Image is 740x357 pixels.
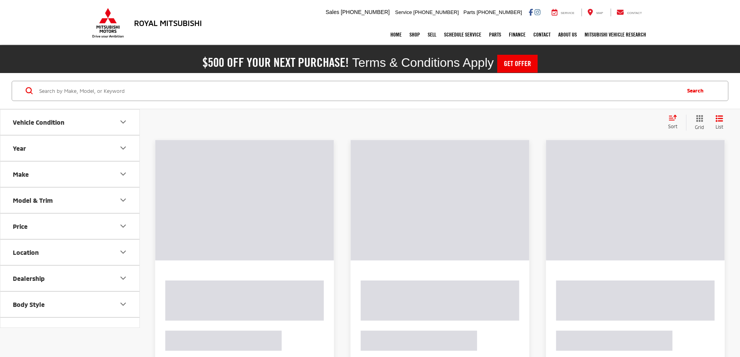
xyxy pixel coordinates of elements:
a: Contact [529,25,554,44]
span: List [716,124,723,130]
span: [PHONE_NUMBER] [413,9,459,15]
span: [PHONE_NUMBER] [477,9,522,15]
img: Mitsubishi [91,8,125,38]
div: Price [13,223,28,230]
button: Vehicle ConditionVehicle Condition [0,110,140,135]
a: Sell [424,25,440,44]
button: LocationLocation [0,240,140,265]
div: Year [13,145,26,152]
a: Finance [505,25,529,44]
div: Body Style [13,301,45,308]
button: PricePrice [0,214,140,239]
span: Sales [326,9,339,15]
span: [PHONE_NUMBER] [341,9,390,15]
a: Parts: Opens in a new tab [485,25,505,44]
div: Price [118,221,128,231]
button: MakeMake [0,162,140,187]
a: Instagram: Click to visit our Instagram page [535,9,540,15]
a: Schedule Service: Opens in a new tab [440,25,485,44]
a: Mitsubishi Vehicle Research [581,25,650,44]
a: Get Offer [497,55,538,73]
div: Model & Trim [118,195,128,205]
h3: Royal Mitsubishi [134,19,202,27]
h2: $500 off your next purchase! [202,57,349,68]
a: Home [387,25,406,44]
div: Make [13,171,29,178]
div: Dealership [13,275,45,282]
button: YearYear [0,136,140,161]
div: Dealership [118,273,128,283]
a: Map [582,9,609,16]
button: Model & TrimModel & Trim [0,188,140,213]
div: Location [118,247,128,257]
span: Service [395,9,412,15]
button: DealershipDealership [0,266,140,291]
button: Select sort value [664,115,686,130]
div: Model & Trim [13,197,53,204]
div: Make [118,169,128,179]
span: Parts [463,9,475,15]
div: Body Style [118,300,128,309]
a: About Us [554,25,581,44]
a: Contact [611,9,648,16]
a: Shop [406,25,424,44]
button: ColorColor [0,318,140,343]
span: Contact [627,11,642,15]
button: Body StyleBody Style [0,292,140,317]
div: Year [118,143,128,153]
span: Service [561,11,575,15]
div: Vehicle Condition [13,118,64,126]
div: Location [13,249,39,256]
span: Sort [668,124,677,129]
span: Grid [695,124,704,131]
div: Color [118,326,128,335]
span: Map [596,11,603,15]
span: Terms & Conditions Apply [352,56,494,70]
a: Service [546,9,580,16]
div: Color [13,327,29,334]
button: Grid View [686,115,710,131]
button: Search [679,81,715,101]
div: Vehicle Condition [118,117,128,127]
a: Facebook: Click to visit our Facebook page [529,9,533,15]
input: Search by Make, Model, or Keyword [38,82,679,100]
button: List View [710,115,729,131]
